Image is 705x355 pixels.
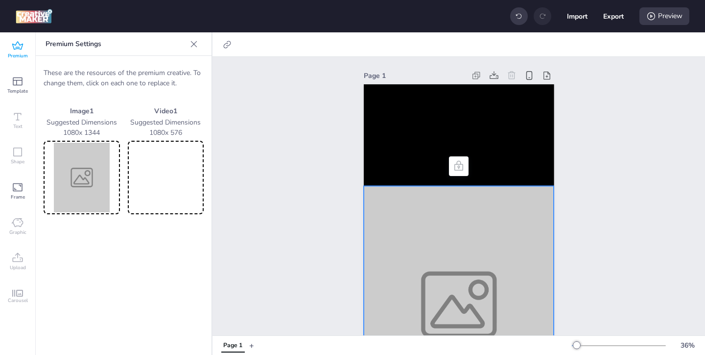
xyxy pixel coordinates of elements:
[8,52,28,60] span: Premium
[639,7,689,25] div: Preview
[364,71,466,81] div: Page 1
[128,127,204,138] p: 1080 x 576
[11,158,24,166] span: Shape
[44,127,120,138] p: 1080 x 1344
[676,340,699,351] div: 36 %
[46,143,118,212] img: Preview
[603,6,624,26] button: Export
[16,9,52,24] img: logo Creative Maker
[216,337,249,354] div: Tabs
[128,106,204,116] p: Video 1
[9,228,26,236] span: Graphic
[128,117,204,127] p: Suggested Dimensions
[7,87,28,95] span: Template
[10,264,26,272] span: Upload
[249,337,254,354] button: +
[567,6,587,26] button: Import
[13,123,23,130] span: Text
[46,32,186,56] p: Premium Settings
[44,106,120,116] p: Image 1
[44,117,120,127] p: Suggested Dimensions
[11,193,25,201] span: Frame
[8,297,28,304] span: Carousel
[44,68,204,88] p: These are the resources of the premium creative. To change them, click on each one to replace it.
[223,341,242,350] div: Page 1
